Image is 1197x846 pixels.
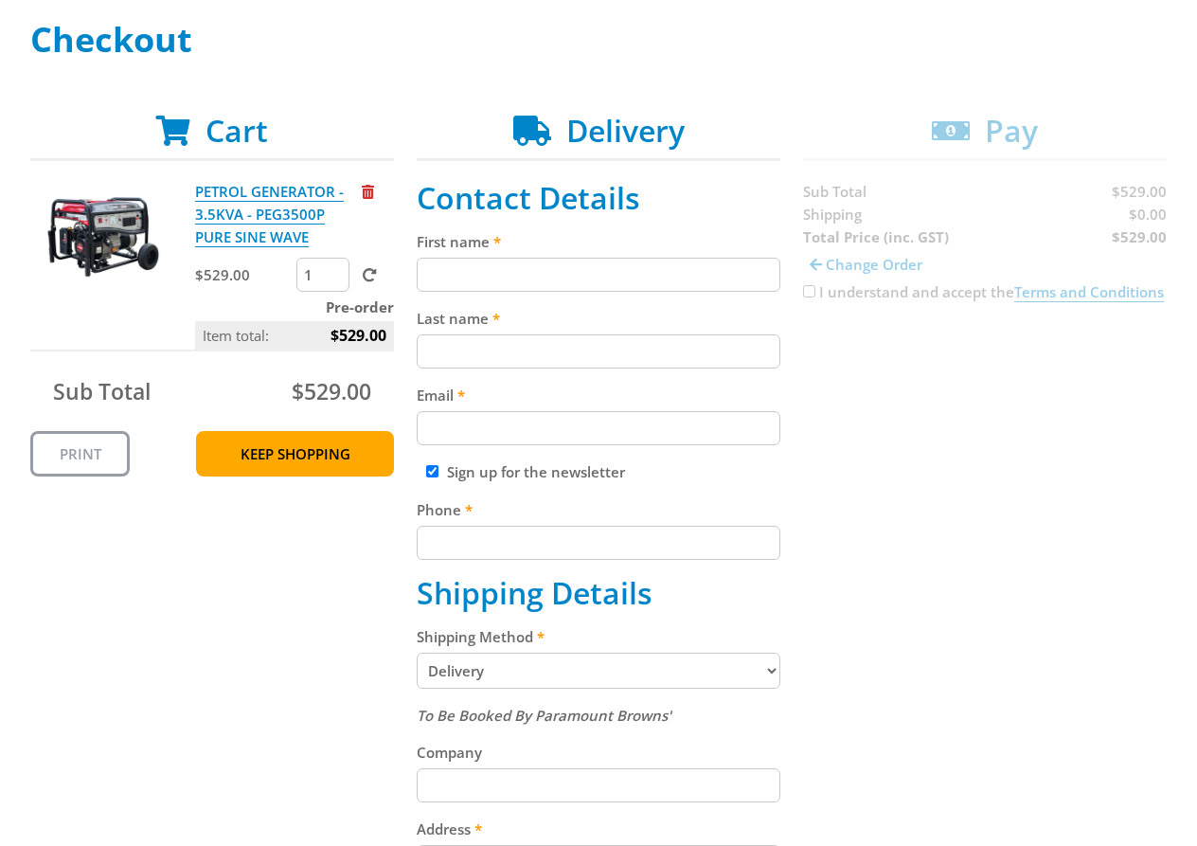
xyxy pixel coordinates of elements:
span: Sub Total [53,376,151,406]
label: Last name [417,307,780,330]
em: To Be Booked By Paramount Browns' [417,706,671,725]
a: Remove from cart [362,182,374,201]
input: Please enter your telephone number. [417,526,780,560]
h1: Checkout [30,21,1167,59]
span: Cart [205,110,268,151]
label: Address [417,818,780,840]
p: $529.00 [195,263,293,286]
img: PETROL GENERATOR - 3.5KVA - PEG3500P PURE SINE WAVE [46,180,160,294]
span: $529.00 [331,321,386,350]
label: Email [417,384,780,406]
span: $529.00 [292,376,371,406]
span: Delivery [566,110,685,151]
input: Please enter your last name. [417,334,780,369]
label: Shipping Method [417,625,780,648]
a: Keep Shopping [196,431,394,477]
select: Please select a shipping method. [417,653,780,689]
a: Print [30,431,130,477]
input: Please enter your email address. [417,411,780,445]
h2: Contact Details [417,180,780,216]
label: Sign up for the newsletter [447,462,625,481]
a: PETROL GENERATOR - 3.5KVA - PEG3500P PURE SINE WAVE [195,182,344,247]
h2: Shipping Details [417,575,780,611]
p: Item total: [195,321,394,350]
p: Pre-order [195,296,394,318]
label: Company [417,741,780,764]
label: First name [417,230,780,253]
input: Please enter your first name. [417,258,780,292]
label: Phone [417,498,780,521]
